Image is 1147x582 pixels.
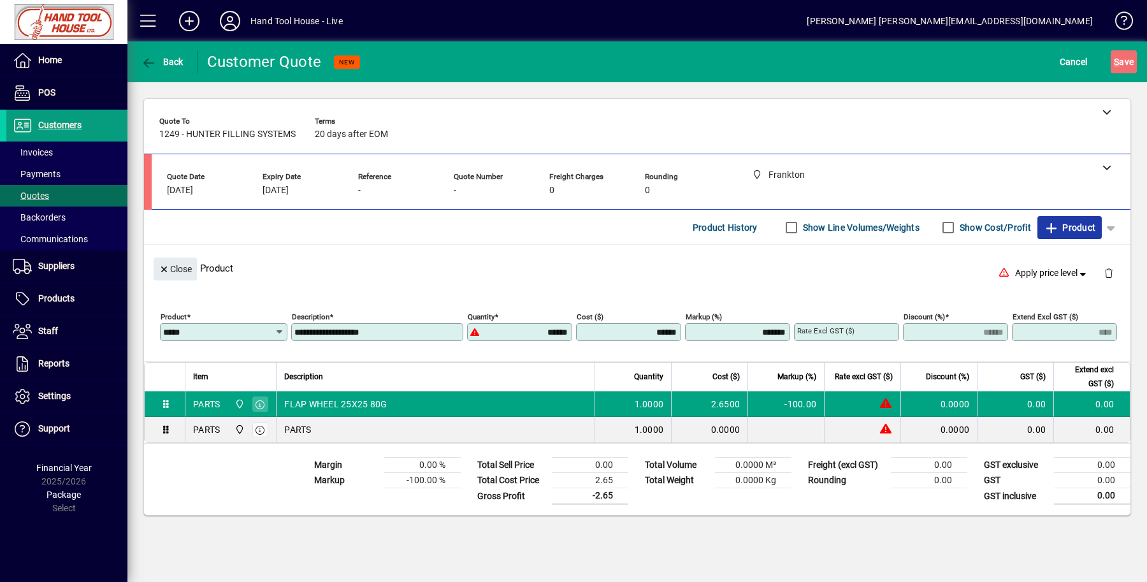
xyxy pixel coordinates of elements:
[6,381,127,412] a: Settings
[1114,57,1119,67] span: S
[6,142,127,163] a: Invoices
[712,370,740,384] span: Cost ($)
[957,221,1031,234] label: Show Cost/Profit
[13,234,88,244] span: Communications
[926,370,969,384] span: Discount (%)
[138,50,187,73] button: Back
[13,191,49,201] span: Quotes
[6,77,127,109] a: POS
[635,398,664,411] span: 1.0000
[6,316,127,347] a: Staff
[38,326,58,336] span: Staff
[1062,363,1114,391] span: Extend excl GST ($)
[150,263,200,274] app-page-header-button: Close
[6,283,127,315] a: Products
[715,458,791,473] td: 0.0000 M³
[193,370,208,384] span: Item
[6,45,127,76] a: Home
[169,10,210,33] button: Add
[471,458,552,473] td: Total Sell Price
[777,370,816,384] span: Markup (%)
[977,488,1054,504] td: GST inclusive
[1010,262,1094,285] button: Apply price level
[977,417,1053,442] td: 0.00
[715,473,791,488] td: 0.0000 Kg
[144,245,1130,291] div: Product
[1060,52,1088,72] span: Cancel
[292,312,329,321] mat-label: Description
[900,417,977,442] td: 0.0000
[127,50,198,73] app-page-header-button: Back
[471,488,552,504] td: Gross Profit
[891,458,967,473] td: 0.00
[308,458,384,473] td: Margin
[6,251,127,282] a: Suppliers
[231,397,246,411] span: Frankton
[1106,3,1131,44] a: Knowledge Base
[159,259,192,280] span: Close
[635,423,664,436] span: 1.0000
[1054,473,1130,488] td: 0.00
[638,458,715,473] td: Total Volume
[308,473,384,488] td: Markup
[1037,216,1102,239] button: Product
[900,391,977,417] td: 0.0000
[1054,458,1130,473] td: 0.00
[1053,417,1130,442] td: 0.00
[284,370,323,384] span: Description
[904,312,945,321] mat-label: Discount (%)
[13,147,53,157] span: Invoices
[634,370,663,384] span: Quantity
[1057,50,1091,73] button: Cancel
[977,391,1053,417] td: 0.00
[835,370,893,384] span: Rate excl GST ($)
[13,212,66,222] span: Backorders
[977,458,1054,473] td: GST exclusive
[339,58,355,66] span: NEW
[1093,267,1124,279] app-page-header-button: Delete
[263,186,289,196] span: [DATE]
[468,312,494,321] mat-label: Quantity
[1054,488,1130,504] td: 0.00
[6,185,127,207] a: Quotes
[6,413,127,445] a: Support
[645,186,650,196] span: 0
[6,163,127,185] a: Payments
[1111,50,1137,73] button: Save
[38,391,71,401] span: Settings
[6,348,127,380] a: Reports
[210,10,250,33] button: Profile
[693,217,758,238] span: Product History
[1020,370,1046,384] span: GST ($)
[161,312,187,321] mat-label: Product
[6,228,127,250] a: Communications
[193,398,220,411] div: PARTS
[802,458,891,473] td: Freight (excl GST)
[471,473,552,488] td: Total Cost Price
[141,57,184,67] span: Back
[802,473,891,488] td: Rounding
[384,473,461,488] td: -100.00 %
[36,463,92,473] span: Financial Year
[207,52,322,72] div: Customer Quote
[549,186,554,196] span: 0
[38,120,82,130] span: Customers
[231,423,246,437] span: Frankton
[159,129,296,140] span: 1249 - HUNTER FILLING SYSTEMS
[552,488,628,504] td: -2.65
[250,11,343,31] div: Hand Tool House - Live
[1015,266,1089,280] span: Apply price level
[1044,217,1095,238] span: Product
[1114,52,1134,72] span: ave
[638,473,715,488] td: Total Weight
[1093,258,1124,288] button: Delete
[1053,391,1130,417] td: 0.00
[167,186,193,196] span: [DATE]
[891,473,967,488] td: 0.00
[577,312,603,321] mat-label: Cost ($)
[193,423,220,436] div: PARTS
[13,169,61,179] span: Payments
[797,326,855,335] mat-label: Rate excl GST ($)
[38,261,75,271] span: Suppliers
[686,312,722,321] mat-label: Markup (%)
